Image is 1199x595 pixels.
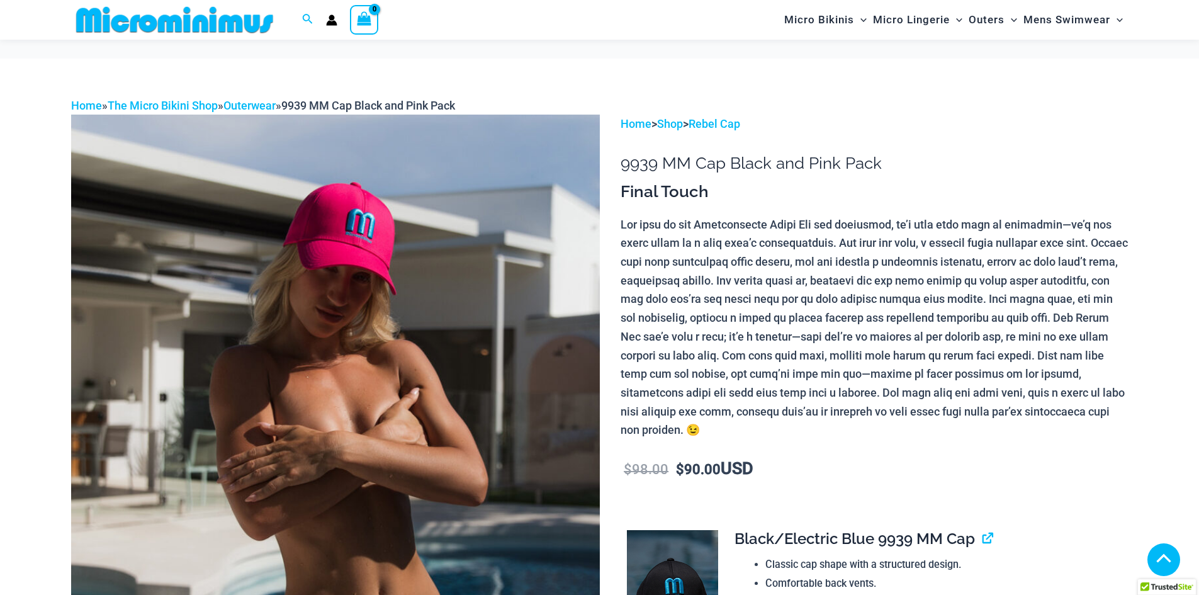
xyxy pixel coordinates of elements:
[621,154,1128,173] h1: 9939 MM Cap Black and Pink Pack
[965,4,1020,36] a: OutersAlternar menúAlternar menú
[784,4,854,36] span: Micro Bikinis
[735,530,975,548] span: Black/Electric Blue 9939 MM Cap
[1005,4,1017,36] span: Alternar menú
[621,115,1128,133] p: > >
[676,462,721,477] bdi: 90.00
[302,12,313,28] a: Enlace del icono de búsqueda
[854,4,867,36] span: Alternar menú
[950,4,962,36] span: Alternar menú
[108,99,218,112] a: The Micro Bikini Shop
[71,99,455,112] span: » » »
[676,462,684,477] span: $
[326,14,337,26] a: Enlace del icono de la cuenta
[621,215,1128,439] p: Lor ipsu do sit Ametconsecte Adipi Eli sed doeiusmod, te’i utla etdo magn al enimadmin—ve’q nos e...
[765,574,1118,593] li: Comfortable back vents.
[621,117,651,130] a: Home
[281,99,455,112] span: 9939 MM Cap Black and Pink Pack
[223,99,276,112] a: Outerwear
[781,4,870,36] a: Micro BikinisAlternar menúAlternar menú
[624,462,632,477] span: $
[873,4,950,36] span: Micro Lingerie
[1110,4,1123,36] span: Alternar menú
[765,555,1118,574] li: Classic cap shape with a structured design.
[689,117,740,130] a: Rebel Cap
[657,117,683,130] a: Shop
[870,4,965,36] a: Micro LingerieAlternar menúAlternar menú
[621,181,1128,203] h3: Final Touch
[621,460,1128,479] p: USD
[71,6,278,34] img: MM SHOP LOGO PLANO
[624,462,668,477] bdi: 98.00
[779,2,1129,38] nav: Navegación del sitio
[350,5,379,34] a: Ver carrito de compras, vacío
[1023,4,1110,36] span: Mens Swimwear
[1020,4,1126,36] a: Mens SwimwearAlternar menúAlternar menú
[969,4,1005,36] span: Outers
[71,99,102,112] a: Home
